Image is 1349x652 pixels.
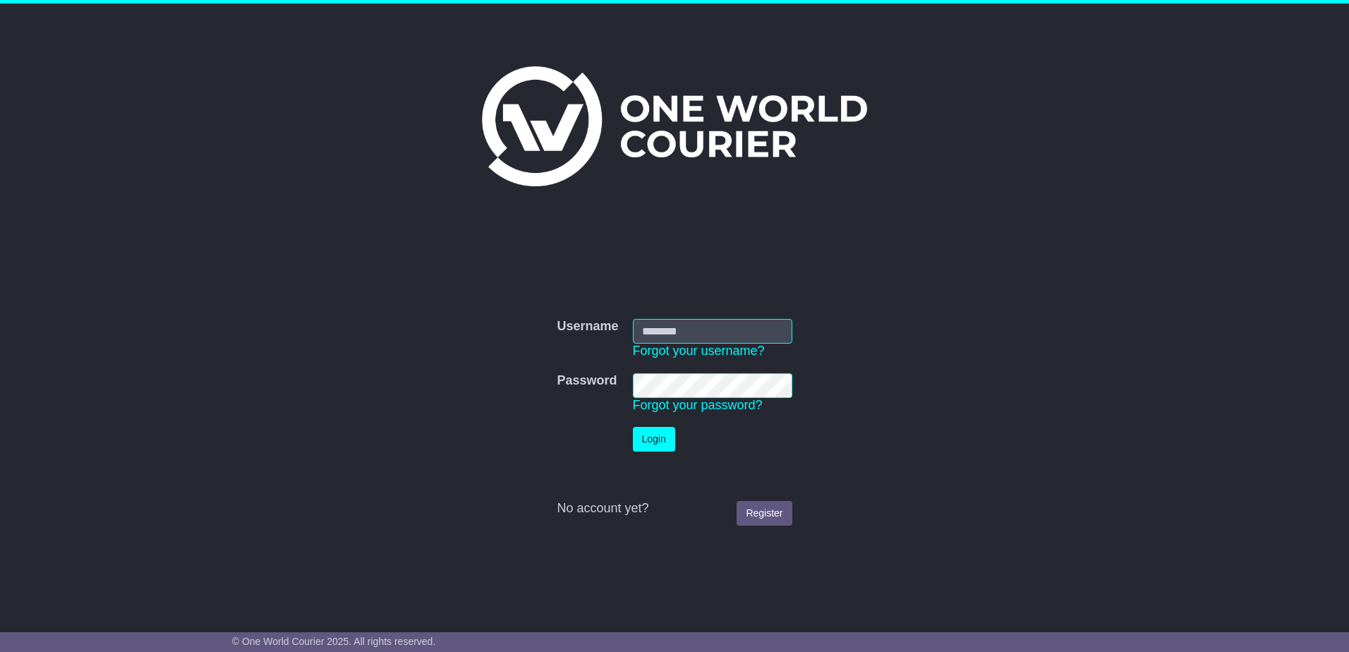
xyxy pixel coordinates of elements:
button: Login [633,427,675,452]
label: Username [557,319,618,334]
div: No account yet? [557,501,792,517]
label: Password [557,373,617,389]
a: Forgot your username? [633,344,765,358]
a: Forgot your password? [633,398,763,412]
span: © One World Courier 2025. All rights reserved. [232,636,436,647]
img: One World [482,66,867,186]
a: Register [737,501,792,526]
